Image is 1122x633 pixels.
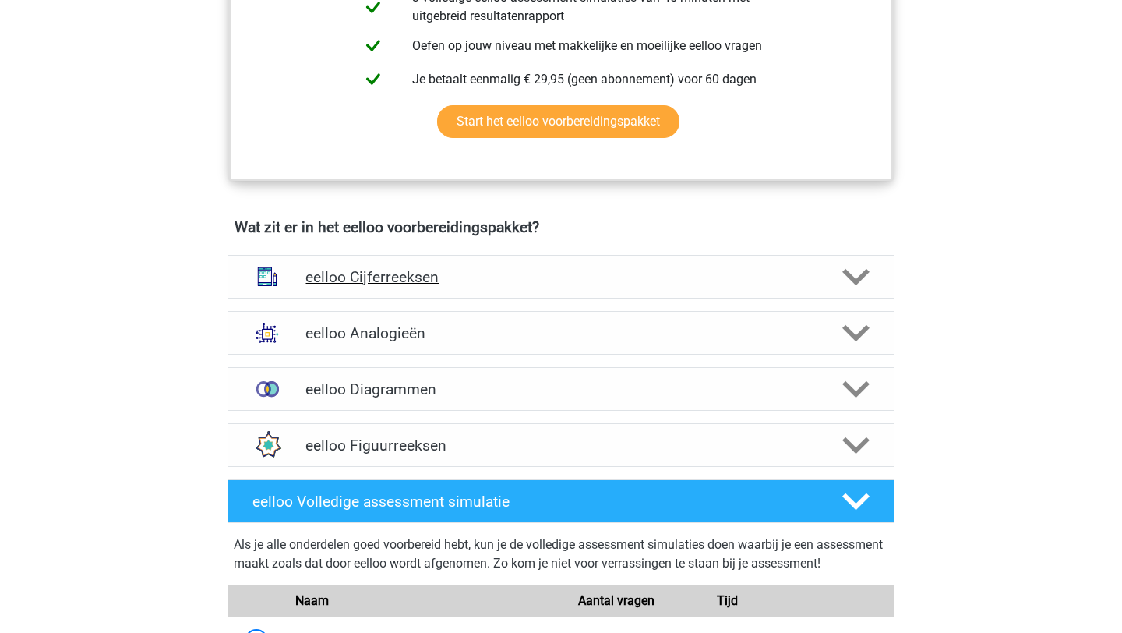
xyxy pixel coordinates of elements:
[252,493,817,511] h4: eelloo Volledige assessment simulatie
[247,369,288,409] img: venn diagrammen
[305,324,816,342] h4: eelloo Analogieën
[247,256,288,297] img: cijferreeksen
[221,311,901,355] a: analogieen eelloo Analogieën
[437,105,679,138] a: Start het eelloo voorbereidingspakket
[247,313,288,353] img: analogieen
[305,268,816,286] h4: eelloo Cijferreeksen
[234,536,888,579] div: Als je alle onderdelen goed voorbereid hebt, kun je de volledige assessment simulaties doen waarb...
[561,592,672,610] div: Aantal vragen
[221,423,901,467] a: figuurreeksen eelloo Figuurreeksen
[235,218,887,236] h4: Wat zit er in het eelloo voorbereidingspakket?
[247,425,288,465] img: figuurreeksen
[672,592,782,610] div: Tijd
[284,592,561,610] div: Naam
[221,479,901,523] a: eelloo Volledige assessment simulatie
[305,380,816,398] h4: eelloo Diagrammen
[305,437,816,454] h4: eelloo Figuurreeksen
[221,255,901,299] a: cijferreeksen eelloo Cijferreeksen
[221,367,901,411] a: venn diagrammen eelloo Diagrammen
